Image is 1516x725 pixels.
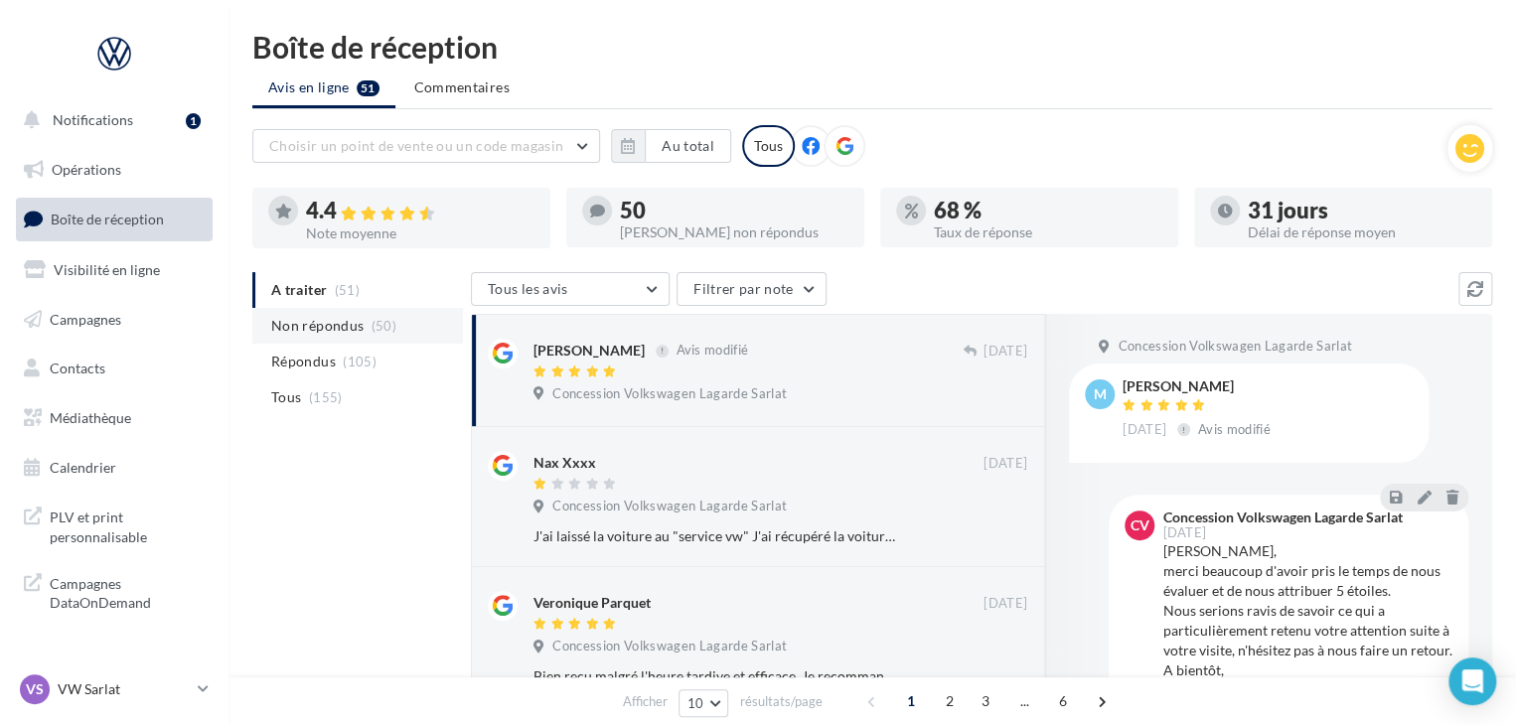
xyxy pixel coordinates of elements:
div: J'ai laissé la voiture au "service vw" J'ai récupéré la voiture dans laquelle les pièces sont sur... [533,526,898,546]
div: 68 % [934,200,1162,221]
button: Au total [611,129,731,163]
span: [DATE] [984,455,1027,473]
div: Boîte de réception [252,32,1492,62]
div: 50 [620,200,848,221]
span: Concession Volkswagen Lagarde Sarlat [552,498,787,515]
span: Avis modifié [1198,421,1271,437]
div: Concession Volkswagen Lagarde Sarlat [1162,510,1402,524]
span: (155) [309,389,343,405]
span: résultats/page [739,692,822,711]
div: 4.4 [306,200,534,222]
span: Boîte de réception [51,211,164,227]
div: [PERSON_NAME] non répondus [620,225,848,239]
span: Concession Volkswagen Lagarde Sarlat [552,638,787,655]
a: VS VW Sarlat [16,670,213,708]
span: Choisir un point de vente ou un code magasin [269,137,563,154]
a: PLV et print personnalisable [12,496,217,554]
button: 10 [679,689,729,717]
a: Médiathèque [12,397,217,439]
a: Campagnes [12,299,217,341]
span: Afficher [623,692,668,711]
span: 2 [934,685,966,717]
span: 1 [895,685,927,717]
span: [DATE] [1162,526,1206,539]
div: [PERSON_NAME] [533,341,645,361]
span: (50) [372,318,396,334]
span: Contacts [50,360,105,376]
div: Veronique Parquet [533,593,651,613]
span: 10 [687,695,704,711]
a: Contacts [12,348,217,389]
span: Non répondus [271,316,364,336]
a: Campagnes DataOnDemand [12,562,217,621]
a: Visibilité en ligne [12,249,217,291]
a: Calendrier [12,447,217,489]
a: Boîte de réception [12,198,217,240]
span: PLV et print personnalisable [50,504,205,546]
div: Open Intercom Messenger [1448,657,1496,705]
a: Opérations [12,149,217,191]
button: Notifications 1 [12,99,209,141]
span: M [1094,384,1107,404]
span: Campagnes DataOnDemand [50,570,205,613]
button: Au total [645,129,731,163]
span: [DATE] [984,343,1027,361]
span: Notifications [53,111,133,128]
span: Opérations [52,161,121,178]
span: 3 [970,685,1001,717]
span: Commentaires [414,78,510,95]
span: ... [1008,685,1040,717]
button: Filtrer par note [677,272,827,306]
div: Nax Xxxx [533,453,596,473]
span: Tous les avis [488,280,568,297]
div: 31 jours [1248,200,1476,221]
span: 6 [1047,685,1079,717]
button: Tous les avis [471,272,670,306]
span: VS [26,679,44,699]
span: (105) [343,354,377,369]
p: VW Sarlat [58,679,190,699]
span: Concession Volkswagen Lagarde Sarlat [1118,338,1352,356]
button: Choisir un point de vente ou un code magasin [252,129,600,163]
span: Calendrier [50,459,116,476]
span: Médiathèque [50,409,131,426]
span: Campagnes [50,310,121,327]
span: Tous [271,387,301,407]
span: Répondus [271,352,336,371]
div: Délai de réponse moyen [1248,225,1476,239]
span: CV [1131,515,1149,535]
span: Concession Volkswagen Lagarde Sarlat [552,385,787,403]
div: Bien reçu malgré l'heure tardive et efficace. Je recommande [533,666,898,686]
div: Tous [742,125,795,167]
span: [DATE] [984,595,1027,613]
span: Avis modifié [676,343,748,359]
span: [DATE] [1123,421,1166,439]
div: [PERSON_NAME] [1123,379,1275,393]
div: Taux de réponse [934,225,1162,239]
div: [PERSON_NAME], merci beaucoup d'avoir pris le temps de nous évaluer et de nous attribuer 5 étoile... [1162,541,1452,720]
div: 1 [186,113,201,129]
span: Visibilité en ligne [54,261,160,278]
div: Note moyenne [306,226,534,240]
